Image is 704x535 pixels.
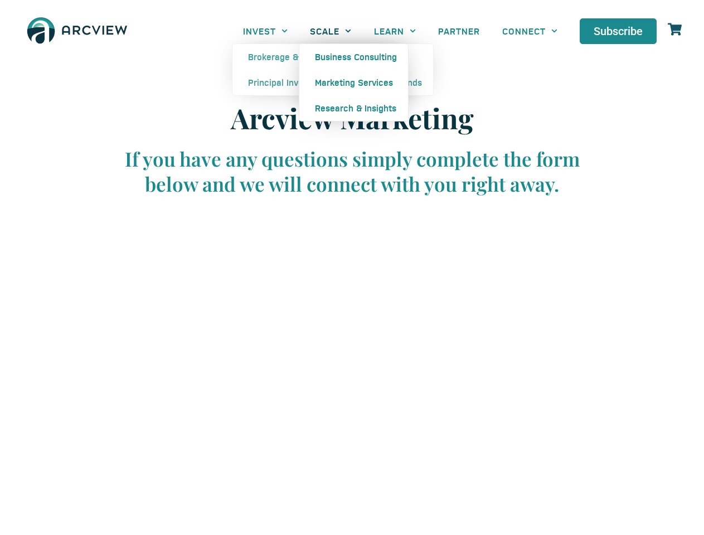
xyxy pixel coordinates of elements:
[299,95,408,121] a: Research & Insights
[232,44,433,70] a: Brokerage & Advisory Services
[299,70,408,95] a: Marketing Services
[299,43,409,121] ul: SCALE
[232,70,433,95] a: Principal Investment Opportunities / Funds
[427,18,491,43] a: PARTNER
[232,18,569,43] nav: Menu
[363,18,427,43] a: LEARN
[594,26,643,37] span: Subscribe
[113,146,592,197] div: If you have any questions simply complete the form below and we will connect with you right away.
[232,43,434,96] ul: INVEST
[299,18,362,43] a: SCALE
[232,18,299,43] a: INVEST
[580,18,657,44] a: Subscribe
[22,11,132,51] img: The Arcview Group
[299,44,408,70] a: Business Consulting
[491,18,569,43] a: CONNECT
[113,101,592,135] h2: Arcview Marketing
